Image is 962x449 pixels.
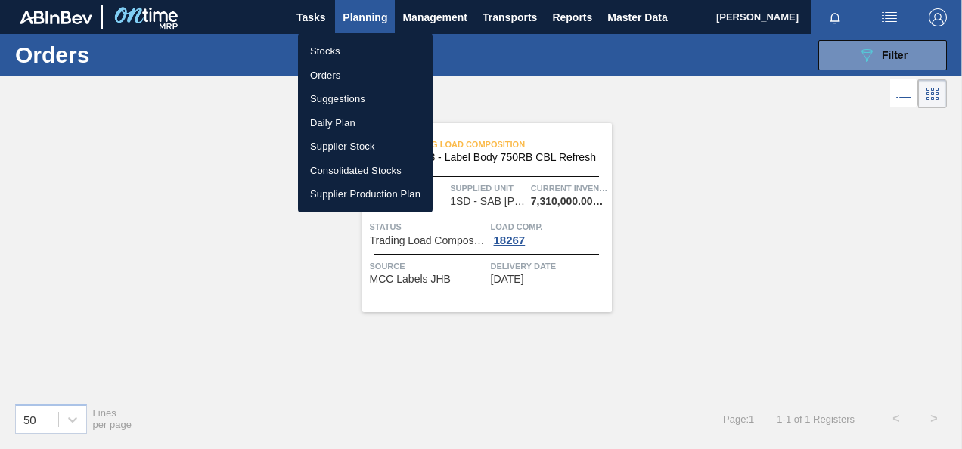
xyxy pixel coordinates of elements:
a: Orders [298,63,433,88]
a: Supplier Stock [298,135,433,159]
a: Stocks [298,39,433,63]
a: Consolidated Stocks [298,159,433,183]
a: Daily Plan [298,111,433,135]
a: Supplier Production Plan [298,182,433,206]
a: Suggestions [298,87,433,111]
